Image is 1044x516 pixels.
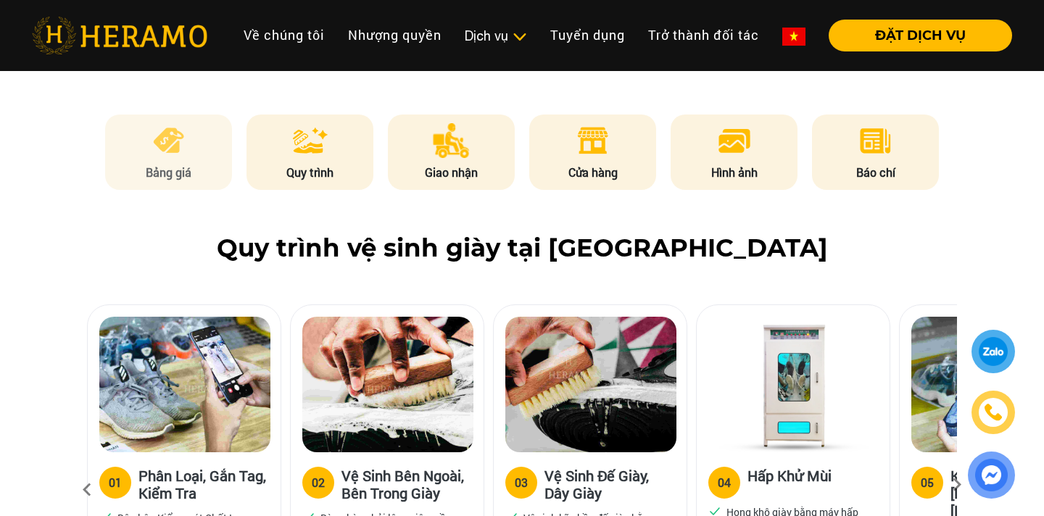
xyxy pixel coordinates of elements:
img: process.png [293,123,328,158]
img: Heramo quy trinh ve sinh giay phan loai gan tag kiem tra [99,317,270,452]
img: vn-flag.png [782,28,805,46]
a: Tuyển dụng [539,20,637,51]
a: phone-icon [974,393,1013,432]
img: subToggleIcon [512,30,527,44]
p: Giao nhận [388,164,515,181]
img: Heramo quy trinh ve sinh giay ben ngoai ben trong [302,317,473,452]
h3: Vệ Sinh Đế Giày, Dây Giày [544,467,675,502]
a: Nhượng quyền [336,20,453,51]
img: Heramo quy trinh ve sinh hap khu mui giay bang may hap uv [708,317,879,452]
p: Bảng giá [105,164,233,181]
p: Hình ảnh [671,164,798,181]
div: 03 [515,474,528,491]
div: 02 [312,474,325,491]
p: Quy trình [246,164,374,181]
h3: Phân Loại, Gắn Tag, Kiểm Tra [138,467,269,502]
img: delivery.png [433,123,471,158]
img: image.png [717,123,752,158]
img: news.png [858,123,893,158]
img: heramo-logo.png [32,17,207,54]
img: phone-icon [984,403,1003,422]
h2: Quy trình vệ sinh giày tại [GEOGRAPHIC_DATA] [32,233,1012,263]
a: ĐẶT DỊCH VỤ [817,29,1012,42]
div: 01 [109,474,122,491]
h3: Hấp Khử Mùi [747,467,832,496]
a: Về chúng tôi [232,20,336,51]
a: Trở thành đối tác [637,20,771,51]
img: Heramo quy trinh ve sinh de giay day giay [505,317,676,452]
div: 05 [921,474,934,491]
h3: Vệ Sinh Bên Ngoài, Bên Trong Giày [341,467,472,502]
div: Dịch vụ [465,26,527,46]
p: Báo chí [812,164,940,181]
img: pricing.png [151,123,186,158]
button: ĐẶT DỊCH VỤ [829,20,1012,51]
p: Cửa hàng [529,164,657,181]
div: 04 [718,474,731,491]
img: store.png [575,123,610,158]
